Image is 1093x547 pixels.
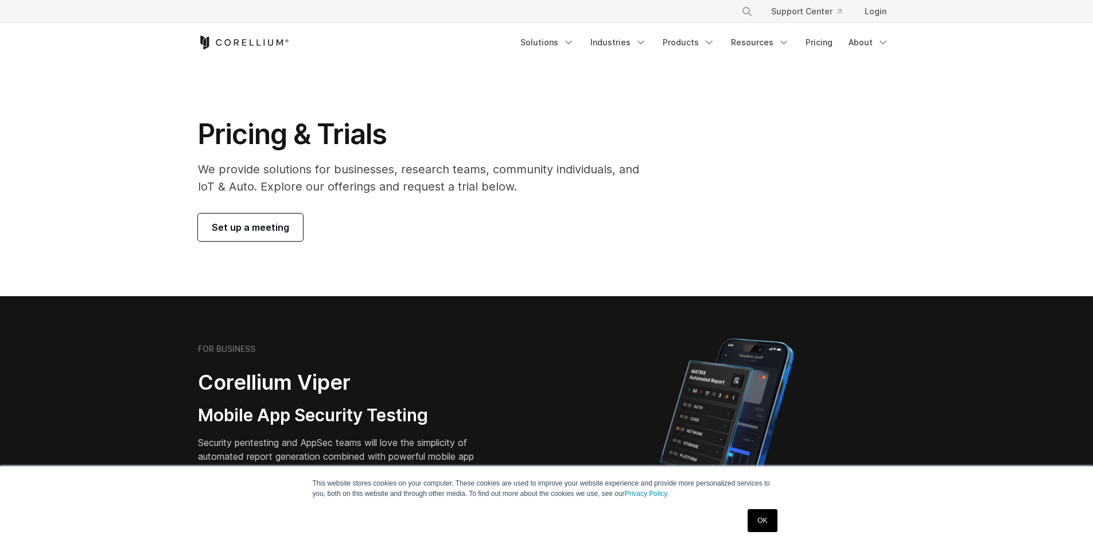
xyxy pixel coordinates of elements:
h3: Mobile App Security Testing [198,405,492,426]
button: Search [737,1,757,22]
h2: Corellium Viper [198,370,492,395]
img: Corellium MATRIX automated report on iPhone showing app vulnerability test results across securit... [640,333,813,534]
a: Corellium Home [198,36,289,49]
p: Security pentesting and AppSec teams will love the simplicity of automated report generation comb... [198,436,492,477]
a: Resources [724,32,796,53]
h6: FOR BUSINESS [198,344,255,354]
a: Industries [584,32,654,53]
a: Pricing [799,32,839,53]
a: Set up a meeting [198,214,303,241]
p: We provide solutions for businesses, research teams, community individuals, and IoT & Auto. Explo... [198,161,655,195]
a: Privacy Policy. [625,490,669,498]
a: Login [855,1,896,22]
a: OK [748,509,777,532]
div: Navigation Menu [514,32,896,53]
a: Support Center [762,1,851,22]
h1: Pricing & Trials [198,117,655,152]
a: About [842,32,896,53]
a: Products [656,32,722,53]
span: Set up a meeting [212,220,289,234]
a: Solutions [514,32,581,53]
div: Navigation Menu [728,1,896,22]
p: This website stores cookies on your computer. These cookies are used to improve your website expe... [313,478,781,499]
